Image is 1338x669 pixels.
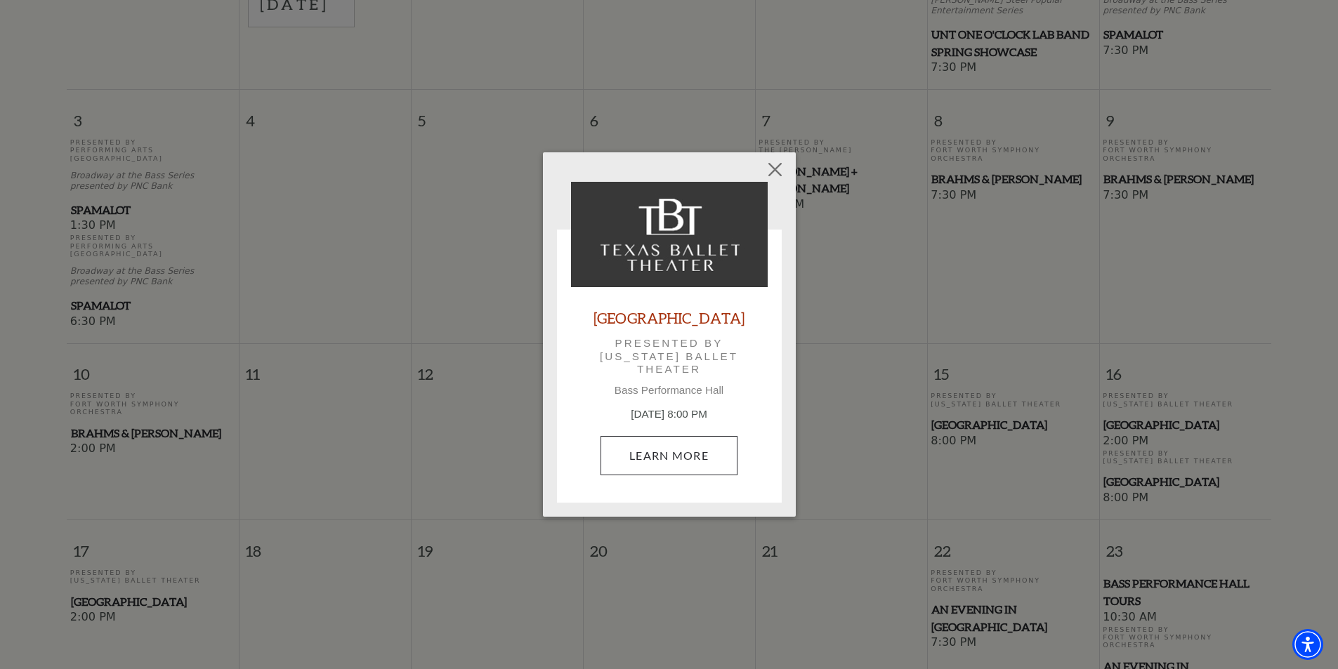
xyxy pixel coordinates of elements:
[571,406,768,423] p: [DATE] 8:00 PM
[571,182,768,287] img: Swan Lake
[761,156,788,183] button: Close
[1292,629,1323,660] div: Accessibility Menu
[571,384,768,397] p: Bass Performance Hall
[591,337,748,376] p: Presented by [US_STATE] Ballet Theater
[593,308,745,327] a: [GEOGRAPHIC_DATA]
[601,436,737,475] a: May 15, 8:00 PM Learn More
